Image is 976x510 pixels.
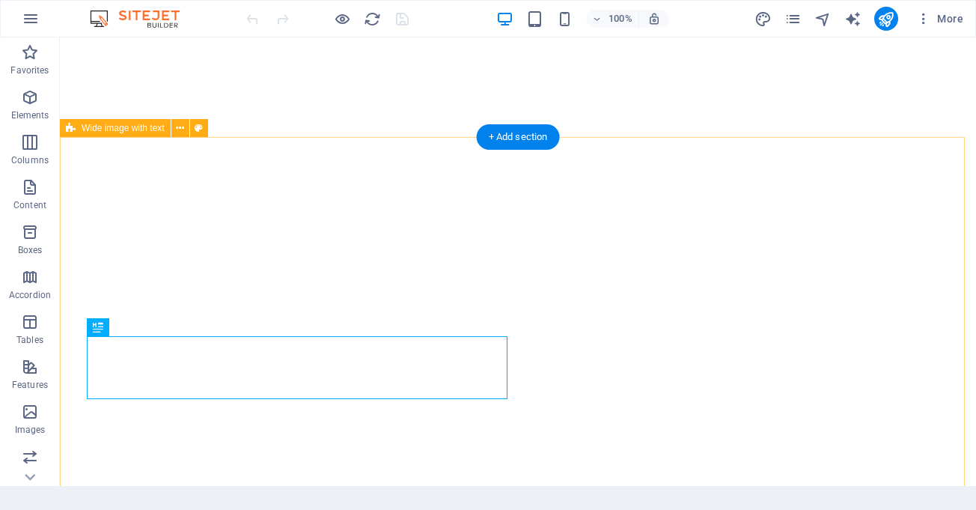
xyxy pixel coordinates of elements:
[916,11,963,26] span: More
[844,10,861,28] i: AI Writer
[814,10,832,28] i: Navigator
[9,289,51,301] p: Accordion
[754,10,772,28] button: design
[363,10,381,28] button: reload
[877,10,894,28] i: Publish
[16,334,43,346] p: Tables
[13,199,46,211] p: Content
[11,154,49,166] p: Columns
[477,124,560,150] div: + Add section
[814,10,832,28] button: navigator
[647,12,661,25] i: On resize automatically adjust zoom level to fit chosen device.
[10,64,49,76] p: Favorites
[82,124,165,133] span: Wide image with text
[364,10,381,28] i: Reload page
[15,424,46,436] p: Images
[784,10,802,28] button: pages
[11,109,49,121] p: Elements
[609,10,632,28] h6: 100%
[874,7,898,31] button: publish
[18,244,43,256] p: Boxes
[910,7,969,31] button: More
[844,10,862,28] button: text_generator
[333,10,351,28] button: Click here to leave preview mode and continue editing
[586,10,639,28] button: 100%
[754,10,772,28] i: Design (Ctrl+Alt+Y)
[86,10,198,28] img: Editor Logo
[784,10,802,28] i: Pages (Ctrl+Alt+S)
[12,379,48,391] p: Features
